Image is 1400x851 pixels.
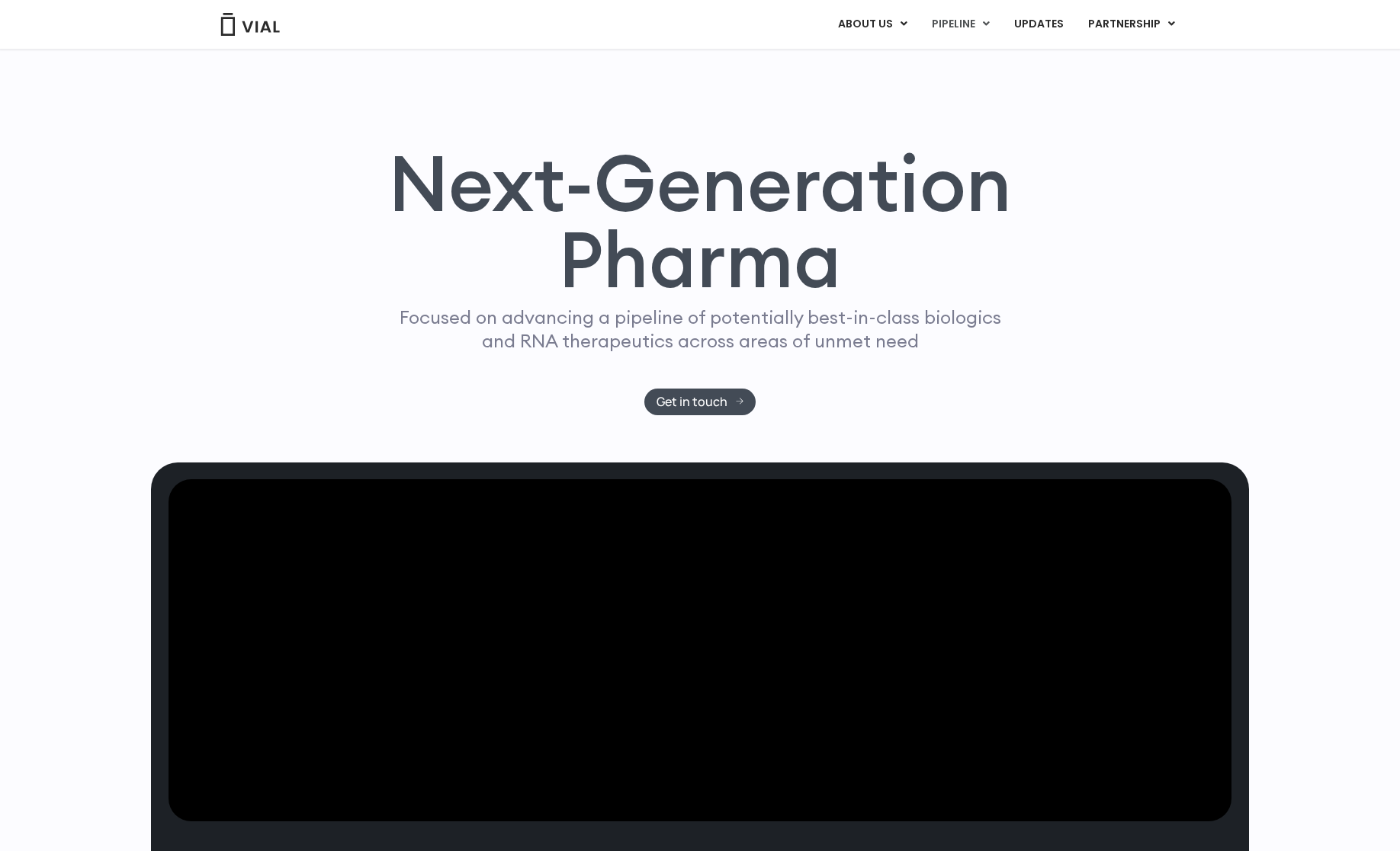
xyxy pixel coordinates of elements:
img: Vial Logo [220,13,281,36]
a: UPDATES [1002,11,1075,37]
a: PARTNERSHIPMenu Toggle [1076,11,1187,37]
a: PIPELINEMenu Toggle [920,11,1001,37]
span: Get in touch [657,396,727,408]
p: Focused on advancing a pipeline of potentially best-in-class biologics and RNA therapeutics acros... [393,306,1007,353]
a: ABOUT USMenu Toggle [826,11,919,37]
h1: Next-Generation Pharma [370,145,1030,299]
a: Get in touch [644,389,756,415]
